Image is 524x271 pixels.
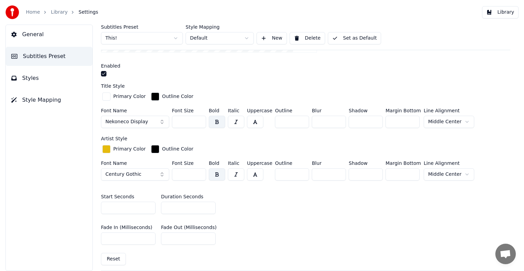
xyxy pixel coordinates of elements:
[150,91,195,102] button: Outline Color
[78,9,98,16] span: Settings
[172,108,206,113] label: Font Size
[101,63,120,68] label: Enabled
[424,161,474,166] label: Line Alignment
[161,194,203,199] label: Duration Seconds
[101,144,147,155] button: Primary Color
[328,32,381,44] button: Set as Default
[101,225,152,230] label: Fade In (Milliseconds)
[6,25,92,44] button: General
[101,136,127,141] label: Artist Style
[51,9,68,16] a: Library
[247,108,272,113] label: Uppercase
[22,74,39,82] span: Styles
[312,108,346,113] label: Blur
[162,93,193,100] div: Outline Color
[312,161,346,166] label: Blur
[228,108,244,113] label: Italic
[275,161,309,166] label: Outline
[161,225,217,230] label: Fade Out (Milliseconds)
[113,146,146,153] div: Primary Color
[101,84,125,88] label: Title Style
[101,161,169,166] label: Font Name
[113,93,146,100] div: Primary Color
[290,32,325,44] button: Delete
[275,108,309,113] label: Outline
[349,161,383,166] label: Shadow
[385,108,421,113] label: Margin Bottom
[424,108,474,113] label: Line Alignment
[101,91,147,102] button: Primary Color
[162,146,193,153] div: Outline Color
[247,161,272,166] label: Uppercase
[105,171,141,178] span: Century Gothic
[495,244,516,264] div: Open chat
[105,118,148,125] span: Nekoneco Display
[101,253,126,265] button: Reset
[101,108,169,113] label: Font Name
[6,47,92,66] button: Subtitles Preset
[150,144,195,155] button: Outline Color
[6,90,92,110] button: Style Mapping
[26,9,98,16] nav: breadcrumb
[22,96,61,104] span: Style Mapping
[6,69,92,88] button: Styles
[228,161,244,166] label: Italic
[349,108,383,113] label: Shadow
[257,32,287,44] button: New
[209,161,225,166] label: Bold
[101,194,134,199] label: Start Seconds
[22,30,44,39] span: General
[26,9,40,16] a: Home
[101,25,183,29] label: Subtitles Preset
[209,108,225,113] label: Bold
[186,25,254,29] label: Style Mapping
[172,161,206,166] label: Font Size
[482,6,519,18] button: Library
[385,161,421,166] label: Margin Bottom
[23,52,65,60] span: Subtitles Preset
[5,5,19,19] img: youka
